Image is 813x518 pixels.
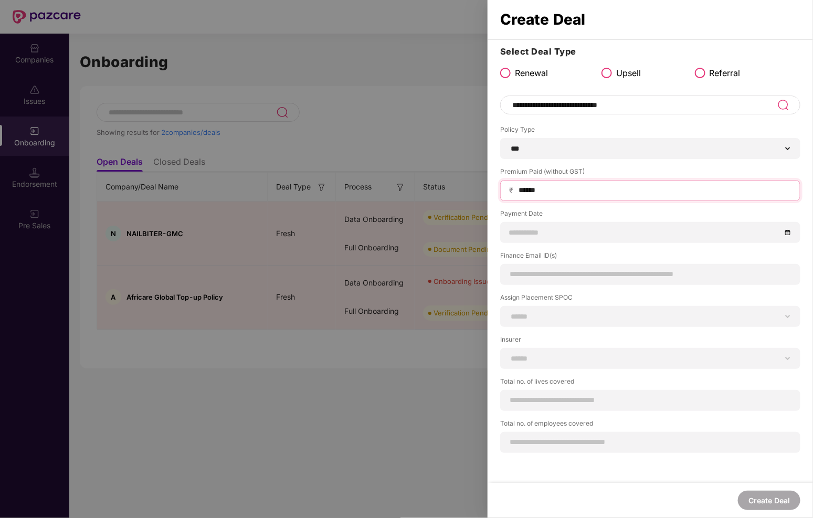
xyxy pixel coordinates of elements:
label: Total no. of lives covered [500,377,800,390]
span: Upsell [616,67,641,80]
span: ₹ [509,185,518,195]
button: Create Deal [738,491,800,510]
label: Premium Paid (without GST) [500,167,800,180]
label: Finance Email ID(s) [500,251,800,264]
label: Policy Type [500,125,800,138]
span: Renewal [515,67,548,80]
img: svg+xml;base64,PHN2ZyB3aWR0aD0iMjQiIGhlaWdodD0iMjUiIHZpZXdCb3g9IjAgMCAyNCAyNSIgZmlsbD0ibm9uZSIgeG... [777,99,789,111]
div: Create Deal [500,14,800,25]
h3: Select Deal Type [500,45,800,59]
label: Assign Placement SPOC [500,293,800,306]
label: Insurer [500,335,800,348]
span: Referral [710,67,741,80]
label: Payment Date [500,209,800,222]
label: Total no. of employees covered [500,419,800,432]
